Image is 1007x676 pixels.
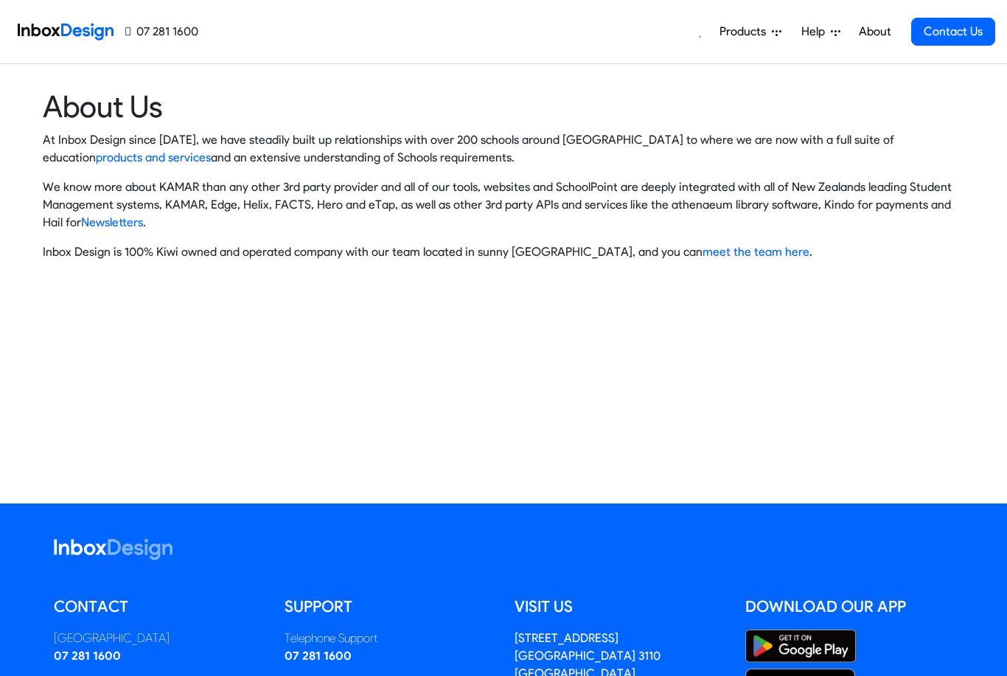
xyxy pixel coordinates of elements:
div: [GEOGRAPHIC_DATA] [54,630,262,647]
p: We know more about KAMAR than any other 3rd party provider and all of our tools, websites and Sch... [43,178,964,231]
a: Contact Us [911,18,995,46]
h5: Visit us [515,596,723,618]
heading: About Us [43,88,964,125]
a: Newsletters [81,215,143,229]
a: products and services [96,150,211,164]
a: Products [714,17,787,46]
span: Help [801,23,831,41]
a: 07 281 1600 [125,23,198,41]
h5: Support [285,596,493,618]
a: 07 281 1600 [285,649,352,663]
p: At Inbox Design since [DATE], we have steadily built up relationships with over 200 schools aroun... [43,131,964,167]
h5: Contact [54,596,262,618]
a: Help [795,17,846,46]
a: 07 281 1600 [54,649,121,663]
span: Products [719,23,772,41]
img: logo_inboxdesign_white.svg [54,539,173,560]
img: Google Play Store [745,630,856,663]
a: About [854,17,895,46]
div: Telephone Support [285,630,493,647]
h5: Download our App [745,596,954,618]
p: Inbox Design is 100% Kiwi owned and operated company with our team located in sunny [GEOGRAPHIC_D... [43,243,964,261]
a: meet the team here [703,245,809,259]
